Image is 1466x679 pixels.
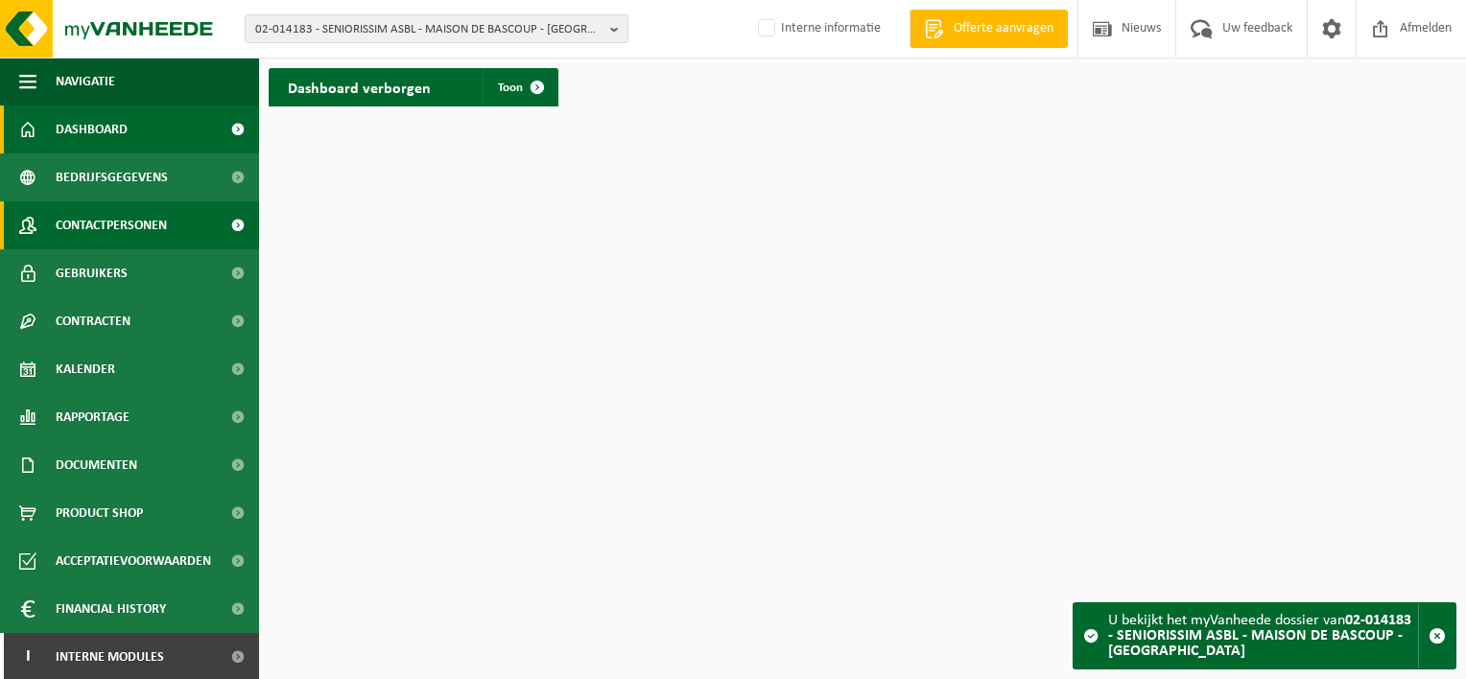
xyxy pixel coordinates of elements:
[56,297,130,345] span: Contracten
[245,14,628,43] button: 02-014183 - SENIORISSIM ASBL - MAISON DE BASCOUP - [GEOGRAPHIC_DATA]
[56,345,115,393] span: Kalender
[1108,613,1411,659] strong: 02-014183 - SENIORISSIM ASBL - MAISON DE BASCOUP - [GEOGRAPHIC_DATA]
[56,153,168,201] span: Bedrijfsgegevens
[56,58,115,105] span: Navigatie
[56,489,143,537] span: Product Shop
[483,68,556,106] a: Toon
[56,537,211,585] span: Acceptatievoorwaarden
[56,393,130,441] span: Rapportage
[498,82,523,94] span: Toon
[56,201,167,249] span: Contactpersonen
[56,105,128,153] span: Dashboard
[56,585,166,633] span: Financial History
[754,14,881,43] label: Interne informatie
[255,15,603,44] span: 02-014183 - SENIORISSIM ASBL - MAISON DE BASCOUP - [GEOGRAPHIC_DATA]
[56,441,137,489] span: Documenten
[910,10,1068,48] a: Offerte aanvragen
[1108,603,1418,668] div: U bekijkt het myVanheede dossier van
[269,68,450,105] h2: Dashboard verborgen
[949,19,1058,38] span: Offerte aanvragen
[56,249,128,297] span: Gebruikers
